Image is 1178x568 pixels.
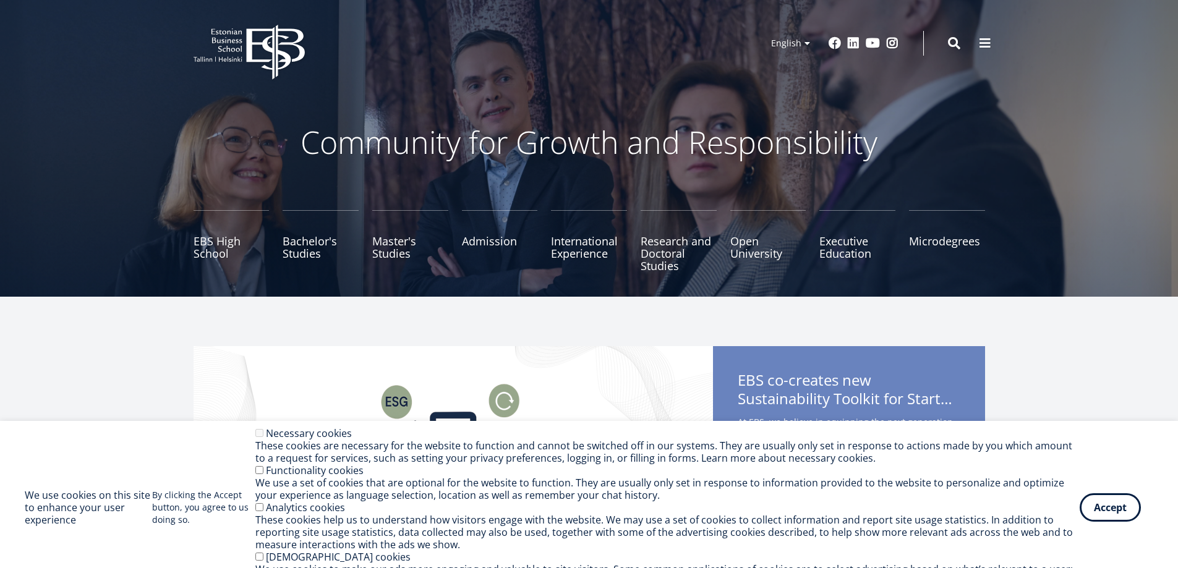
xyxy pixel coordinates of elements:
[738,389,960,408] span: Sustainability Toolkit for Startups
[462,210,538,272] a: Admission
[909,210,985,272] a: Microdegrees
[255,477,1080,501] div: We use a set of cookies that are optional for the website to function. They are usually only set ...
[262,124,917,161] p: Community for Growth and Responsibility
[25,489,152,526] h2: We use cookies on this site to enhance your user experience
[641,210,717,272] a: Research and Doctoral Studies
[194,210,270,272] a: EBS High School
[266,426,352,440] label: Necessary cookies
[847,37,860,49] a: Linkedin
[255,439,1080,464] div: These cookies are necessary for the website to function and cannot be switched off in our systems...
[551,210,627,272] a: International Experience
[866,37,880,49] a: Youtube
[152,489,255,526] p: By clicking the Accept button, you agree to us doing so.
[738,371,960,412] span: EBS co-creates new
[1080,493,1141,522] button: Accept
[266,501,345,514] label: Analytics cookies
[829,37,841,49] a: Facebook
[266,464,364,477] label: Functionality cookies
[819,210,895,272] a: Executive Education
[266,550,411,564] label: [DEMOGRAPHIC_DATA] cookies
[738,414,960,511] span: At EBS, we believe in equipping the next generation of leaders with the tools to build not just p...
[372,210,448,272] a: Master's Studies
[730,210,806,272] a: Open University
[283,210,359,272] a: Bachelor's Studies
[255,514,1080,551] div: These cookies help us to understand how visitors engage with the website. We may use a set of coo...
[886,37,898,49] a: Instagram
